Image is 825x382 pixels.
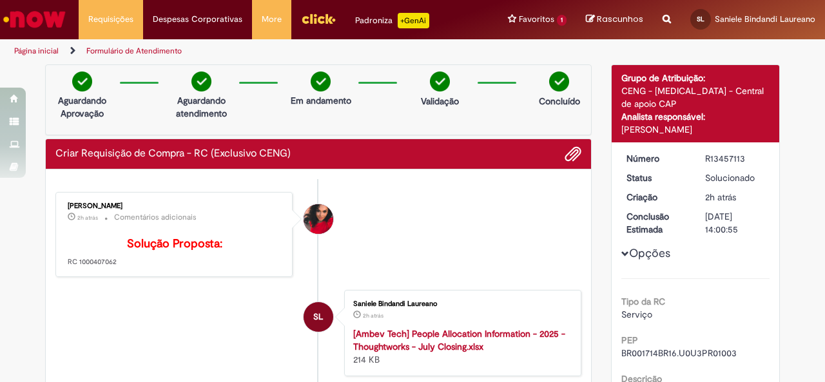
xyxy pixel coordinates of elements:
[715,14,815,24] span: Saniele Bindandi Laureano
[127,236,222,251] b: Solução Proposta:
[621,110,770,123] div: Analista responsável:
[363,312,383,320] time: 28/08/2025 11:21:11
[262,13,282,26] span: More
[114,212,197,223] small: Comentários adicionais
[705,191,736,203] time: 28/08/2025 11:21:19
[621,84,770,110] div: CENG - [MEDICAL_DATA] - Central de apoio CAP
[86,46,182,56] a: Formulário de Atendimento
[621,347,737,359] span: BR001714BR16.U0U3PR01003
[353,300,568,308] div: Saniele Bindandi Laureano
[705,191,765,204] div: 28/08/2025 11:21:19
[304,204,333,234] div: Aline Rangel
[1,6,68,32] img: ServiceNow
[311,72,331,91] img: check-circle-green.png
[430,72,450,91] img: check-circle-green.png
[617,191,696,204] dt: Criação
[72,72,92,91] img: check-circle-green.png
[621,296,665,307] b: Tipo da RC
[697,15,704,23] span: SL
[355,13,429,28] div: Padroniza
[617,152,696,165] dt: Número
[586,14,643,26] a: Rascunhos
[68,202,282,210] div: [PERSON_NAME]
[621,72,770,84] div: Grupo de Atribuição:
[51,94,113,120] p: Aguardando Aprovação
[557,15,567,26] span: 1
[363,312,383,320] span: 2h atrás
[291,94,351,107] p: Em andamento
[617,171,696,184] dt: Status
[621,123,770,136] div: [PERSON_NAME]
[705,191,736,203] span: 2h atrás
[55,148,291,160] h2: Criar Requisição de Compra - RC (Exclusivo CENG) Histórico de tíquete
[304,302,333,332] div: Saniele Bindandi Laureano
[153,13,242,26] span: Despesas Corporativas
[621,334,638,346] b: PEP
[519,13,554,26] span: Favoritos
[353,327,568,366] div: 214 KB
[77,214,98,222] span: 2h atrás
[313,301,323,332] span: SL
[170,94,233,120] p: Aguardando atendimento
[421,95,459,108] p: Validação
[398,13,429,28] p: +GenAi
[705,210,765,236] div: [DATE] 14:00:55
[10,39,540,63] ul: Trilhas de página
[191,72,211,91] img: check-circle-green.png
[539,95,580,108] p: Concluído
[88,13,133,26] span: Requisições
[14,46,59,56] a: Página inicial
[301,9,336,28] img: click_logo_yellow_360x200.png
[617,210,696,236] dt: Conclusão Estimada
[565,146,581,162] button: Adicionar anexos
[705,152,765,165] div: R13457113
[353,328,565,352] a: [Ambev Tech] People Allocation Information - 2025 - Thoughtworks - July Closing.xlsx
[549,72,569,91] img: check-circle-green.png
[705,171,765,184] div: Solucionado
[68,238,282,267] p: RC 1000407062
[597,13,643,25] span: Rascunhos
[621,309,652,320] span: Serviço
